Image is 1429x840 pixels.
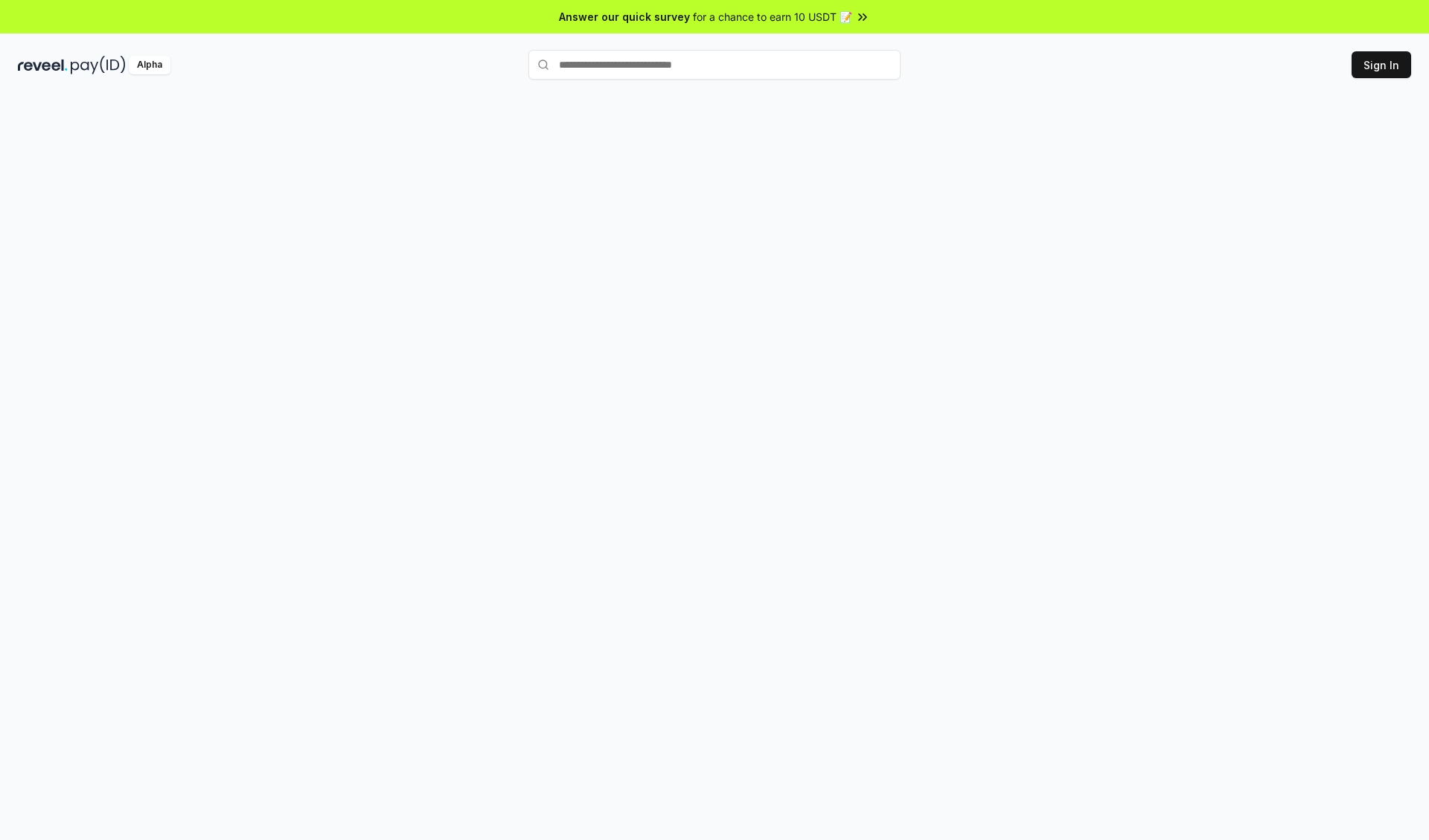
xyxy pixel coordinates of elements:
div: Alpha [129,56,170,74]
span: for a chance to earn 10 USDT 📝 [693,9,852,25]
img: pay_id [71,56,126,74]
span: Answer our quick survey [559,9,690,25]
img: reveel_dark [18,56,68,74]
button: Sign In [1352,51,1411,78]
